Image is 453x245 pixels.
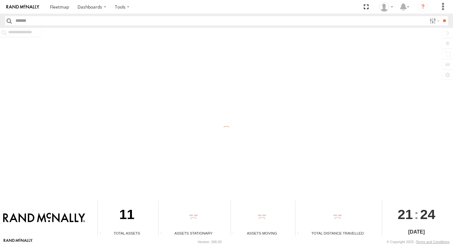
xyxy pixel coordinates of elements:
[158,231,168,236] div: Total number of assets current stationary.
[198,240,222,244] div: Version: 306.00
[416,240,450,244] a: Terms and Conditions
[3,213,85,223] img: Rand McNally
[418,2,428,12] i: ?
[382,201,451,228] div: :
[231,231,240,236] div: Total number of assets current in transit.
[98,201,156,230] div: 11
[231,230,293,236] div: Assets Moving
[295,231,305,236] div: Total distance travelled by all assets within specified date range and applied filters
[6,5,39,9] img: rand-logo.svg
[377,2,395,12] div: Valeo Dash
[420,201,435,228] span: 24
[382,228,451,236] div: [DATE]
[98,230,156,236] div: Total Assets
[98,231,107,236] div: Total number of Enabled Assets
[427,16,441,25] label: Search Filter Options
[158,230,228,236] div: Assets Stationary
[3,239,33,245] a: Visit our Website
[398,201,413,228] span: 21
[295,230,380,236] div: Total Distance Travelled
[387,240,450,244] div: © Copyright 2025 -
